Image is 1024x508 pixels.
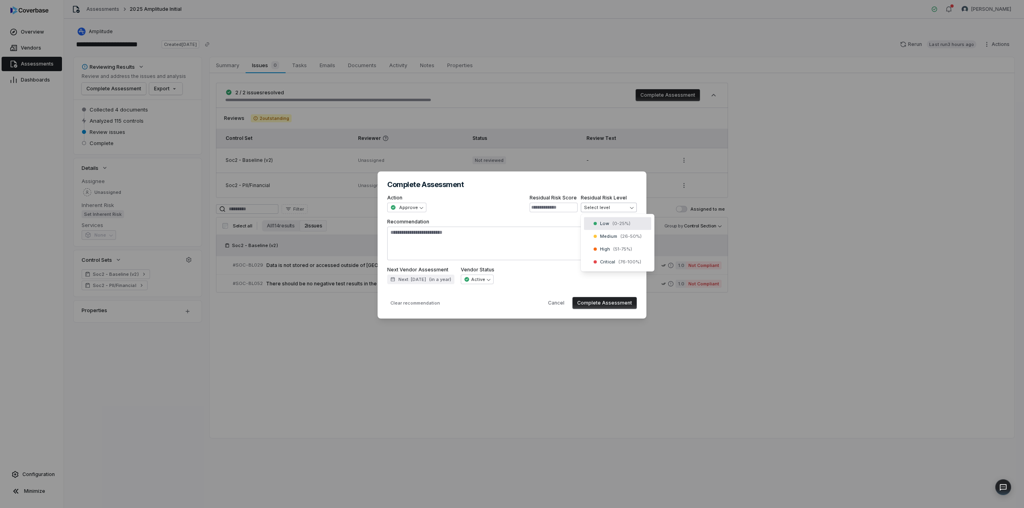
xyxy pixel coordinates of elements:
span: ( 51-75 %) [613,246,632,252]
span: ( 26-50 %) [620,233,642,239]
span: Low [600,221,609,227]
span: High [600,246,610,252]
span: Critical [600,259,615,265]
span: ( 76-100 %) [618,259,641,265]
span: ( 0-25 %) [612,221,630,227]
span: Medium [600,233,617,239]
